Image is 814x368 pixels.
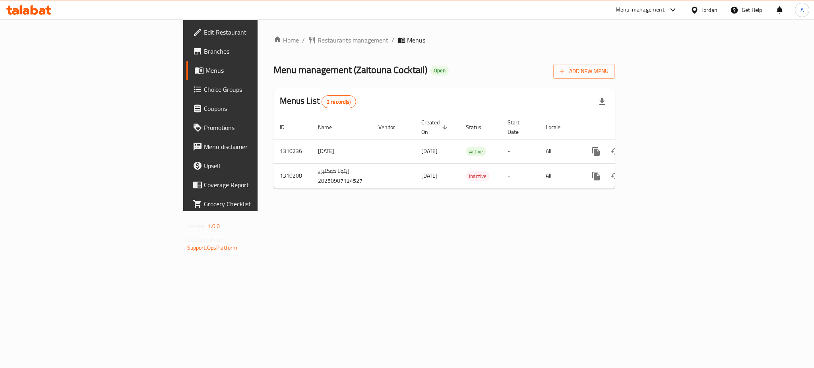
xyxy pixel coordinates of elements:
span: Get support on: [187,234,224,245]
div: Export file [593,92,612,111]
span: [DATE] [421,170,438,181]
a: Choice Groups [186,80,319,99]
button: Change Status [606,167,625,186]
button: more [587,142,606,161]
span: Status [466,122,492,132]
span: 1.0.0 [208,221,220,231]
a: Menus [186,61,319,80]
a: Grocery Checklist [186,194,319,213]
span: Menu management ( Zaitouna Cocktail ) [273,61,427,79]
th: Actions [580,115,669,139]
span: ID [280,122,295,132]
span: Restaurants management [318,35,388,45]
a: Promotions [186,118,319,137]
a: Support.OpsPlatform [187,242,238,253]
a: Upsell [186,156,319,175]
button: more [587,167,606,186]
span: Menus [407,35,425,45]
span: Open [430,67,449,74]
span: Add New Menu [560,66,609,76]
div: Inactive [466,171,490,181]
span: Version: [187,221,207,231]
span: Coupons [204,104,313,113]
td: [DATE] [312,139,372,163]
span: Branches [204,46,313,56]
span: Inactive [466,172,490,181]
button: Change Status [606,142,625,161]
span: Start Date [508,118,530,137]
span: Created On [421,118,450,137]
span: Menus [205,66,313,75]
button: Add New Menu [553,64,615,79]
span: Vendor [378,122,405,132]
span: [DATE] [421,146,438,156]
span: Active [466,147,486,156]
div: Jordan [702,6,717,14]
span: Grocery Checklist [204,199,313,209]
span: Menu disclaimer [204,142,313,151]
span: Edit Restaurant [204,27,313,37]
span: Name [318,122,342,132]
span: A [800,6,804,14]
span: Promotions [204,123,313,132]
td: - [501,163,539,188]
div: Menu-management [616,5,665,15]
a: Coverage Report [186,175,319,194]
a: Branches [186,42,319,61]
a: Restaurants management [308,35,388,45]
div: Total records count [322,95,356,108]
a: Edit Restaurant [186,23,319,42]
span: 2 record(s) [322,98,356,106]
div: Open [430,66,449,76]
td: - [501,139,539,163]
td: All [539,139,580,163]
span: Coverage Report [204,180,313,190]
h2: Menus List [280,95,356,108]
span: Upsell [204,161,313,170]
td: زيتونا كوكتيل, 20250907124527 [312,163,372,188]
span: Locale [546,122,571,132]
td: All [539,163,580,188]
nav: breadcrumb [273,35,615,45]
span: Choice Groups [204,85,313,94]
li: / [391,35,394,45]
a: Menu disclaimer [186,137,319,156]
table: enhanced table [273,115,669,189]
a: Coupons [186,99,319,118]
